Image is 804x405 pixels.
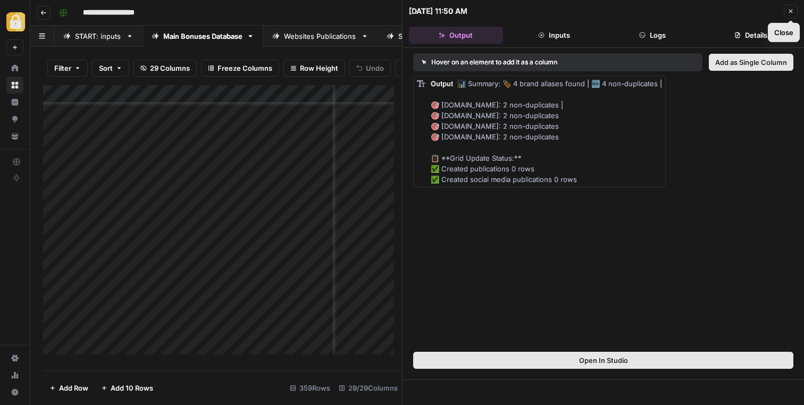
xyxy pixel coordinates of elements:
div: Websites Publications [284,31,357,42]
a: Insights [6,94,23,111]
span: Freeze Columns [217,63,272,73]
div: START: inputs [75,31,122,42]
span: 📊 Summary: 🏷️ 4 brand aliases found | 🆕 4 non-duplicates | 🎯 [DOMAIN_NAME]: 2 non-duplicates | 🎯 ... [431,79,662,184]
a: Your Data [6,128,23,145]
a: Settings [6,350,23,367]
a: Main Bonuses Database [143,26,263,47]
div: 29/29 Columns [334,379,402,396]
span: Add Row [59,383,88,393]
a: Browse [6,77,23,94]
span: Add as Single Column [715,57,787,68]
span: Undo [366,63,384,73]
img: Adzz Logo [6,12,26,31]
span: Filter [54,63,71,73]
button: Undo [349,60,391,77]
div: Close [774,27,793,38]
a: Home [6,60,23,77]
button: Add 10 Rows [95,379,160,396]
a: Social media publications [378,26,502,47]
span: Output [431,79,453,88]
span: Open In Studio [579,355,628,366]
a: Usage [6,367,23,384]
button: Row Height [283,60,345,77]
div: Main Bonuses Database [163,31,242,42]
button: Add Row [43,379,95,396]
span: Row Height [300,63,338,73]
div: 359 Rows [286,379,334,396]
a: Websites Publications [263,26,378,47]
a: Opportunities [6,111,23,128]
span: Sort [99,63,113,73]
span: Add 10 Rows [111,383,153,393]
button: Freeze Columns [201,60,279,77]
button: Details [703,27,798,44]
button: Workspace: Adzz [6,9,23,35]
button: Add as Single Column [709,54,793,71]
button: Inputs [507,27,601,44]
a: START: inputs [54,26,143,47]
div: [DATE] 11:50 AM [409,6,467,16]
button: Filter [47,60,88,77]
button: Open In Studio [413,352,793,369]
button: Help + Support [6,384,23,401]
button: 29 Columns [133,60,197,77]
span: 29 Columns [150,63,190,73]
button: Logs [606,27,700,44]
button: Output [409,27,503,44]
div: Hover on an element to add it as a column [422,57,626,67]
button: Sort [92,60,129,77]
